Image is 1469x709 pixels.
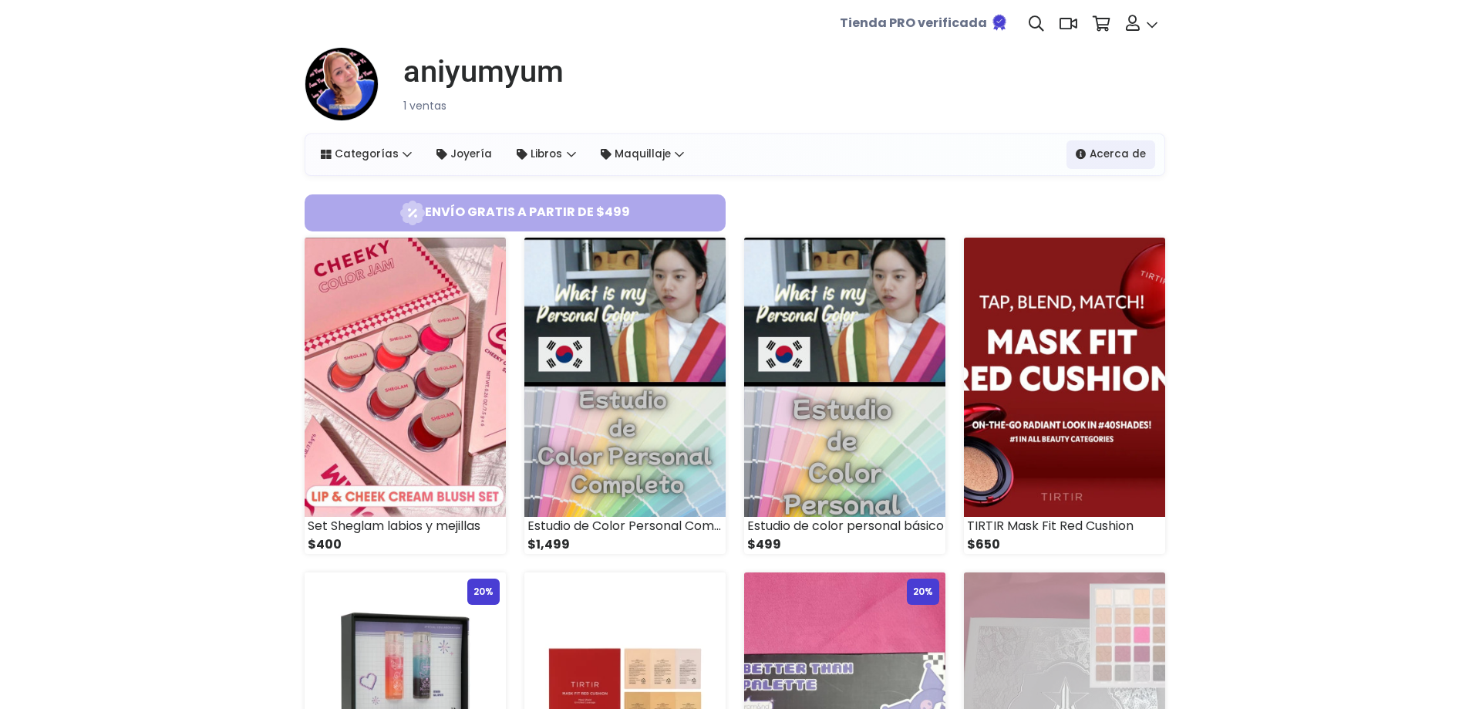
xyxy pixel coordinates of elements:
[744,535,945,554] div: $499
[305,517,506,535] div: Set Sheglam labios y mejillas
[964,238,1165,554] a: TIRTIR Mask Fit Red Cushion $650
[312,140,422,168] a: Categorías
[524,517,726,535] div: Estudio de Color Personal Completo (VIP)
[305,535,506,554] div: $400
[403,98,446,113] small: 1 ventas
[591,140,694,168] a: Maquillaje
[305,238,506,554] a: Set Sheglam labios y mejillas $400
[427,140,501,168] a: Joyería
[311,201,719,225] span: Envío gratis a partir de $499
[524,238,726,517] img: small_1754623389953.jpeg
[524,535,726,554] div: $1,499
[990,13,1009,32] img: Tienda verificada
[467,579,500,605] div: 20%
[964,517,1165,535] div: TIRTIR Mask Fit Red Cushion
[403,53,564,90] h1: aniyumyum
[744,238,945,554] a: Estudio de color personal básico $499
[524,238,726,554] a: Estudio de Color Personal Completo (VIP) $1,499
[744,517,945,535] div: Estudio de color personal básico
[744,238,945,517] img: small_1754621481438.jpeg
[507,140,585,168] a: Libros
[840,14,987,32] b: Tienda PRO verificada
[391,53,564,90] a: aniyumyum
[1066,140,1155,168] a: Acerca de
[964,238,1165,517] img: small_1725942941535.jpeg
[305,238,506,517] img: small_1756950326943.jpeg
[907,579,939,605] div: 20%
[964,535,1165,554] div: $650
